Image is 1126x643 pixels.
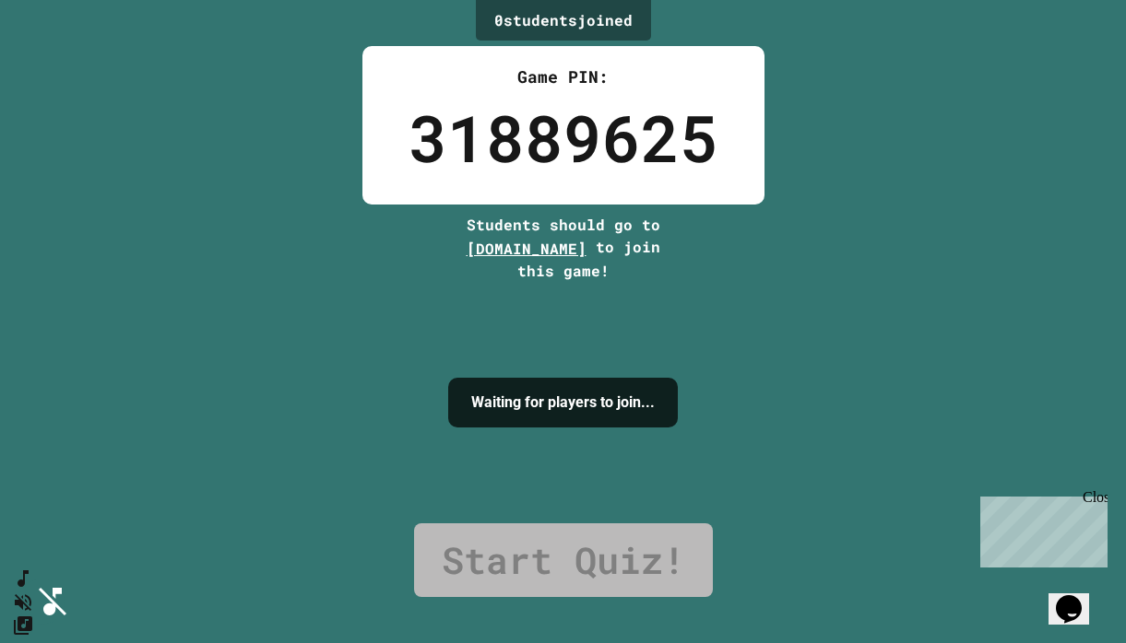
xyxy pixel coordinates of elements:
[12,567,34,590] button: SpeedDial basic example
[12,614,34,637] button: Change Music
[448,214,679,282] div: Students should go to to join this game!
[471,392,655,414] h4: Waiting for players to join...
[12,590,34,614] button: Unmute music
[414,523,713,597] a: Start Quiz!
[467,239,587,258] span: [DOMAIN_NAME]
[409,64,718,89] div: Game PIN:
[409,89,718,186] div: 31889625
[7,7,127,117] div: Chat with us now!Close
[1049,569,1108,625] iframe: chat widget
[973,489,1108,567] iframe: chat widget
